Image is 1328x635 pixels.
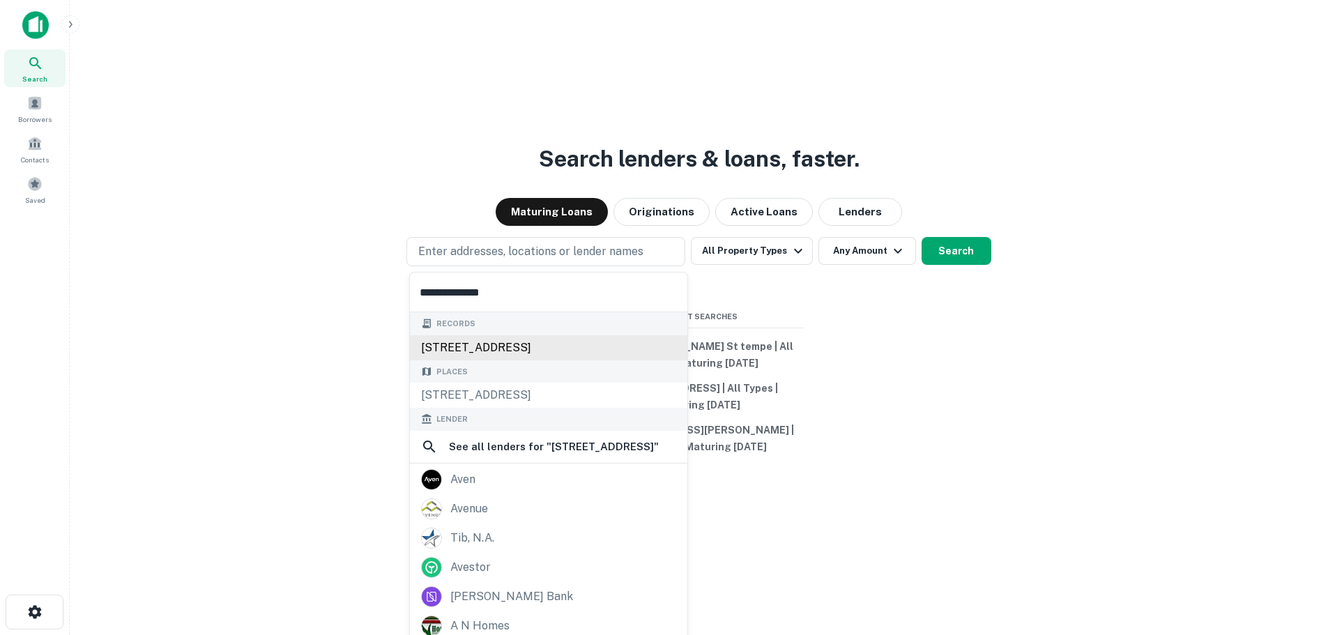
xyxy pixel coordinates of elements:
div: [PERSON_NAME] bank [450,586,573,607]
span: Records [436,318,475,330]
button: All Property Types [691,237,812,265]
a: Search [4,49,66,87]
div: [STREET_ADDRESS] [410,383,687,408]
span: Recent Searches [595,311,804,323]
a: avenue [410,494,687,523]
a: avestor [410,553,687,582]
div: avestor [450,557,491,578]
div: aven [450,469,475,490]
button: Active Loans [715,198,813,226]
button: Enter addresses, locations or lender names [406,237,685,266]
p: Enter addresses, locations or lender names [418,243,643,260]
div: [STREET_ADDRESS] [410,335,687,360]
img: capitalize-icon.png [22,11,49,39]
img: picture [422,587,441,606]
a: [PERSON_NAME] bank [410,582,687,611]
a: Saved [4,171,66,208]
iframe: Chat Widget [1258,523,1328,590]
a: Contacts [4,130,66,168]
img: picture [422,470,441,489]
div: avenue [450,498,488,519]
a: tib, n.a. [410,523,687,553]
h3: Search lenders & loans, faster. [539,142,860,176]
img: picture [422,528,441,548]
button: [STREET_ADDRESS][PERSON_NAME] | All Types | Maturing [DATE] [595,418,804,459]
span: Places [436,366,468,378]
button: Search [922,237,991,265]
span: Search [22,73,47,84]
button: [STREET_ADDRESS] | All Types | Maturing [DATE] [595,376,804,418]
span: Saved [25,194,45,206]
h6: See all lenders for " [STREET_ADDRESS] " [449,438,659,455]
img: picture [422,499,441,519]
img: picture [422,558,441,577]
a: Borrowers [4,90,66,128]
span: Contacts [21,154,49,165]
button: Any Amount [818,237,916,265]
a: aven [410,465,687,494]
span: Lender [436,413,468,425]
button: Lenders [818,198,902,226]
button: Maturing Loans [496,198,608,226]
button: Originations [613,198,710,226]
button: 1248 E [PERSON_NAME] St tempe | All Types | Maturing [DATE] [595,334,804,376]
span: Borrowers [18,114,52,125]
div: tib, n.a. [450,528,494,549]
